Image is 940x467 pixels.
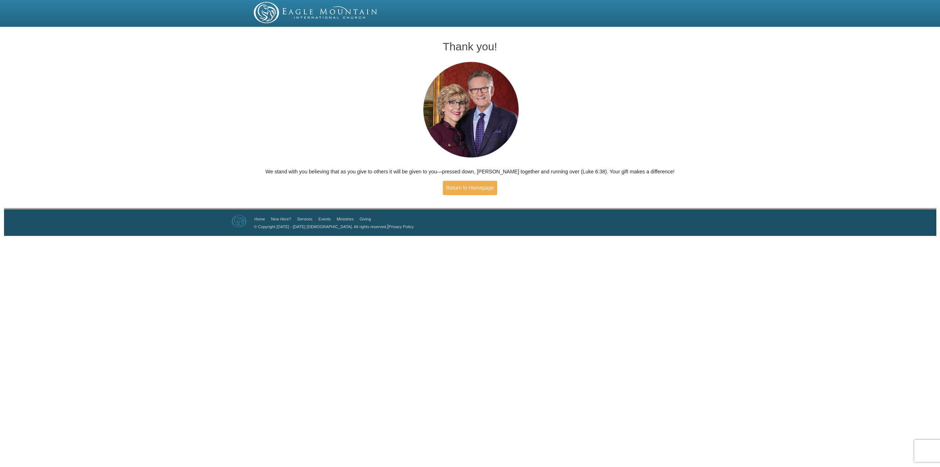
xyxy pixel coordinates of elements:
[359,217,371,221] a: Giving
[271,217,291,221] a: New Here?
[239,40,701,53] h1: Thank you!
[337,217,354,221] a: Ministries
[443,181,497,195] a: Return to Homepage
[239,168,701,176] p: We stand with you believing that as you give to others it will be given to you—pressed down, [PER...
[254,2,378,23] img: EMIC
[416,60,524,161] img: Pastors George and Terri Pearsons
[388,224,413,229] a: Privacy Policy
[297,217,312,221] a: Services
[252,223,414,230] p: |
[318,217,331,221] a: Events
[232,215,246,227] img: Eagle Mountain International Church
[254,217,265,221] a: Home
[254,224,387,229] a: © Copyright [DATE] - [DATE] [DEMOGRAPHIC_DATA]. All rights reserved.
